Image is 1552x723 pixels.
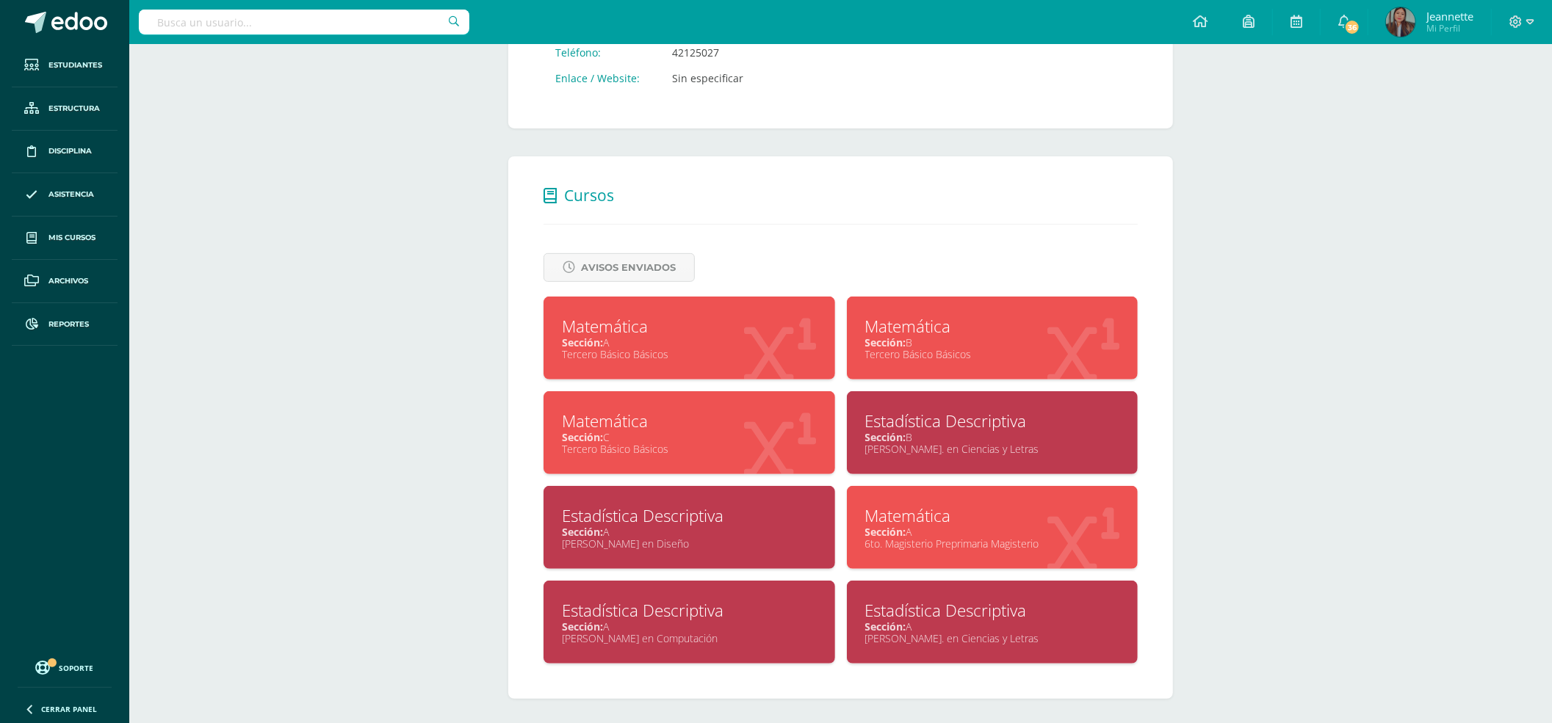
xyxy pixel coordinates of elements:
[847,581,1138,664] a: Estadística DescriptivaSección:A[PERSON_NAME]. en Ciencias y Letras
[544,391,835,474] a: MatemáticaSección:CTercero Básico Básicos
[544,65,660,91] td: Enlace / Website:
[562,347,817,361] div: Tercero Básico Básicos
[562,525,603,539] span: Sección:
[544,486,835,569] a: Estadística DescriptivaSección:A[PERSON_NAME] en Diseño
[12,44,118,87] a: Estudiantes
[865,631,1120,645] div: [PERSON_NAME]. en Ciencias y Letras
[12,260,118,303] a: Archivos
[544,297,835,379] a: MatemáticaSección:ATercero Básico Básicos
[48,59,102,71] span: Estudiantes
[562,599,817,622] div: Estadística Descriptiva
[865,335,1120,349] div: B
[865,335,906,349] span: Sección:
[41,704,97,714] span: Cerrar panel
[562,620,817,633] div: A
[59,663,94,673] span: Soporte
[48,145,92,157] span: Disciplina
[562,620,603,633] span: Sección:
[48,232,95,244] span: Mis cursos
[865,620,906,633] span: Sección:
[18,657,112,677] a: Soporte
[562,537,817,551] div: [PERSON_NAME] en Diseño
[562,631,817,645] div: [PERSON_NAME] en Computación
[847,486,1138,569] a: MatemáticaSección:A6to. Magisterio Preprimaria Magisterio
[12,217,118,260] a: Mis cursos
[1426,22,1473,34] span: Mi Perfil
[865,430,1120,444] div: B
[48,189,94,200] span: Asistencia
[847,297,1138,379] a: MatemáticaSección:BTercero Básico Básicos
[564,185,614,206] span: Cursos
[544,253,695,282] a: Avisos Enviados
[865,620,1120,633] div: A
[562,430,603,444] span: Sección:
[48,103,100,115] span: Estructura
[544,40,660,65] td: Teléfono:
[562,335,603,349] span: Sección:
[865,537,1120,551] div: 6to. Magisterio Preprimaria Magisterio
[562,315,817,338] div: Matemática
[660,40,856,65] td: 42125027
[48,319,89,330] span: Reportes
[562,335,817,349] div: A
[865,410,1120,432] div: Estadística Descriptiva
[1426,9,1473,23] span: Jeannette
[1344,19,1360,35] span: 36
[865,525,906,539] span: Sección:
[865,430,906,444] span: Sección:
[847,391,1138,474] a: Estadística DescriptivaSección:B[PERSON_NAME]. en Ciencias y Letras
[562,430,817,444] div: C
[544,581,835,664] a: Estadística DescriptivaSección:A[PERSON_NAME] en Computación
[562,504,817,527] div: Estadística Descriptiva
[865,504,1120,527] div: Matemática
[12,131,118,174] a: Disciplina
[139,10,469,34] input: Busca un usuario...
[660,65,856,91] td: Sin especificar
[865,315,1120,338] div: Matemática
[12,303,118,346] a: Reportes
[562,525,817,539] div: A
[12,87,118,131] a: Estructura
[581,254,676,281] span: Avisos Enviados
[865,599,1120,622] div: Estadística Descriptiva
[865,525,1120,539] div: A
[865,347,1120,361] div: Tercero Básico Básicos
[562,442,817,456] div: Tercero Básico Básicos
[1386,7,1415,37] img: e0e3018be148909e9b9cf69bbfc1c52d.png
[12,173,118,217] a: Asistencia
[562,410,817,432] div: Matemática
[48,275,88,287] span: Archivos
[865,442,1120,456] div: [PERSON_NAME]. en Ciencias y Letras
